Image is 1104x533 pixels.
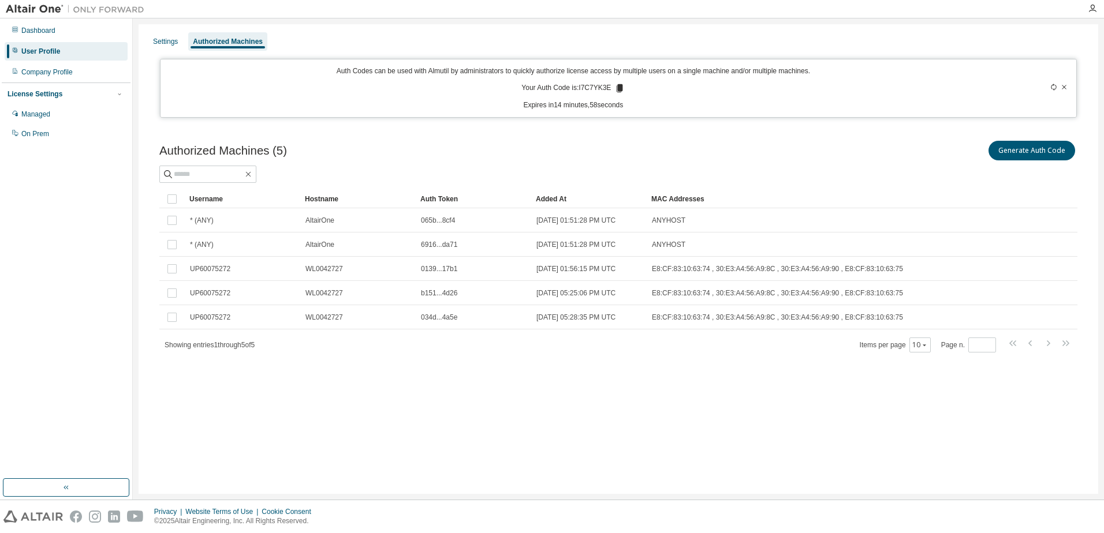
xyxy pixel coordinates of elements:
img: instagram.svg [89,511,101,523]
div: Website Terms of Use [185,507,262,516]
div: Added At [536,190,642,208]
p: Auth Codes can be used with Almutil by administrators to quickly authorize license access by mult... [167,66,980,76]
span: 034d...4a5e [421,313,457,322]
span: [DATE] 05:25:06 PM UTC [536,288,616,298]
span: 0139...17b1 [421,264,457,273]
div: Dashboard [21,26,55,35]
span: [DATE] 01:51:28 PM UTC [536,240,616,249]
span: b151...4d26 [421,288,457,298]
span: E8:CF:83:10:63:74 , 30:E3:A4:56:A9:8C , 30:E3:A4:56:A9:90 , E8:CF:83:10:63:75 [652,313,903,322]
div: Managed [21,110,50,119]
div: User Profile [21,47,60,56]
span: WL0042727 [305,288,343,298]
span: ANYHOST [652,216,685,225]
span: * (ANY) [190,240,214,249]
div: Settings [153,37,178,46]
span: WL0042727 [305,313,343,322]
p: © 2025 Altair Engineering, Inc. All Rights Reserved. [154,516,318,526]
span: [DATE] 01:56:15 PM UTC [536,264,616,273]
img: youtube.svg [127,511,144,523]
span: UP60075272 [190,264,230,273]
button: Generate Auth Code [989,141,1075,160]
div: Privacy [154,507,185,516]
span: E8:CF:83:10:63:74 , 30:E3:A4:56:A9:8C , 30:E3:A4:56:A9:90 , E8:CF:83:10:63:75 [652,264,903,273]
div: License Settings [8,89,62,99]
span: 6916...da71 [421,240,457,249]
img: Altair One [6,3,150,15]
span: Page n. [941,337,996,352]
span: Showing entries 1 through 5 of 5 [165,341,255,349]
img: linkedin.svg [108,511,120,523]
p: Expires in 14 minutes, 58 seconds [167,100,980,110]
span: [DATE] 05:28:35 PM UTC [536,313,616,322]
span: WL0042727 [305,264,343,273]
span: UP60075272 [190,288,230,298]
div: Auth Token [420,190,527,208]
button: 10 [912,340,928,350]
span: * (ANY) [190,216,214,225]
span: Authorized Machines (5) [159,144,287,157]
div: Company Profile [21,67,73,77]
div: Hostname [305,190,411,208]
span: AltairOne [305,240,334,249]
div: Authorized Machines [193,37,263,46]
span: AltairOne [305,216,334,225]
span: 065b...8cf4 [421,216,455,225]
span: E8:CF:83:10:63:74 , 30:E3:A4:56:A9:8C , 30:E3:A4:56:A9:90 , E8:CF:83:10:63:75 [652,288,903,298]
span: [DATE] 01:51:28 PM UTC [536,216,616,225]
span: ANYHOST [652,240,685,249]
div: Cookie Consent [262,507,318,516]
div: On Prem [21,129,49,138]
div: MAC Addresses [651,190,956,208]
p: Your Auth Code is: I7C7YK3E [521,83,625,93]
span: Items per page [860,337,931,352]
img: altair_logo.svg [3,511,63,523]
span: UP60075272 [190,313,230,322]
div: Username [189,190,296,208]
img: facebook.svg [70,511,82,523]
